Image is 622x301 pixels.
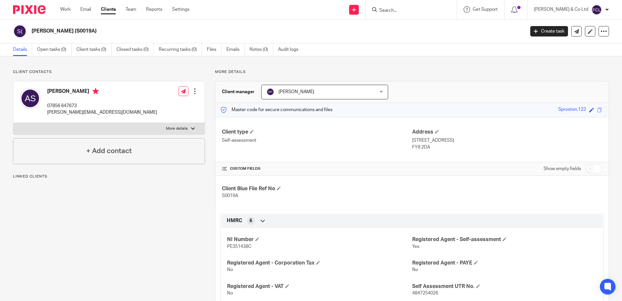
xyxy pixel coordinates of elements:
p: Linked clients [13,174,205,179]
h4: Registered Agent - VAT [227,283,412,290]
p: [STREET_ADDRESS] [412,137,602,144]
p: Self-assessment [222,137,412,144]
a: Details [13,43,32,56]
a: Client tasks (0) [76,43,112,56]
span: 4847254026 [412,291,438,295]
span: No [227,291,233,295]
h4: Registered Agent - PAYE [412,260,597,266]
a: Reports [146,6,162,13]
a: Email [80,6,91,13]
span: [PERSON_NAME] [278,90,314,94]
h4: + Add contact [86,146,132,156]
h4: Self Assessment UTR No. [412,283,597,290]
p: Client contacts [13,69,205,75]
p: Master code for secure communications and files [220,107,332,113]
h4: CUSTOM FIELDS [222,166,412,171]
a: Audit logs [278,43,303,56]
a: Closed tasks (0) [116,43,154,56]
p: More details [215,69,609,75]
span: Get Support [473,7,498,12]
span: PE351438C [227,244,251,249]
h4: Client Blue File Ref No [222,185,412,192]
a: Open tasks (0) [37,43,72,56]
span: S0019A [222,193,238,198]
span: 6 [250,218,252,224]
p: [PERSON_NAME] & Co Ltd [534,6,588,13]
h4: Registered Agent - Corporation Tax [227,260,412,266]
a: Settings [172,6,189,13]
img: svg%3E [13,24,27,38]
img: svg%3E [266,88,274,96]
h4: [PERSON_NAME] [47,88,157,96]
p: [PERSON_NAME][EMAIL_ADDRESS][DOMAIN_NAME] [47,109,157,116]
a: Emails [226,43,245,56]
a: Team [126,6,136,13]
img: svg%3E [591,5,602,15]
h4: NI Number [227,236,412,243]
h2: [PERSON_NAME] (S0019A) [32,28,423,35]
label: Show empty fields [544,165,581,172]
h4: Address [412,129,602,136]
h3: Client manager [222,89,255,95]
img: svg%3E [20,88,41,109]
h4: Client type [222,129,412,136]
a: Clients [101,6,116,13]
a: Files [207,43,222,56]
i: Primary [92,88,99,94]
p: FY8 2DA [412,144,602,150]
span: No [227,267,233,272]
input: Search [379,8,437,14]
p: 07856 647673 [47,103,157,109]
a: Work [60,6,71,13]
span: No [412,267,418,272]
span: HMRC [227,217,242,224]
span: Yes [412,244,419,249]
img: Pixie [13,5,46,14]
a: Create task [530,26,568,36]
a: Recurring tasks (0) [159,43,202,56]
p: More details [166,126,188,131]
a: Notes (0) [250,43,273,56]
div: Sproston.123 [558,106,586,114]
h4: Registered Agent - Self-assessment [412,236,597,243]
